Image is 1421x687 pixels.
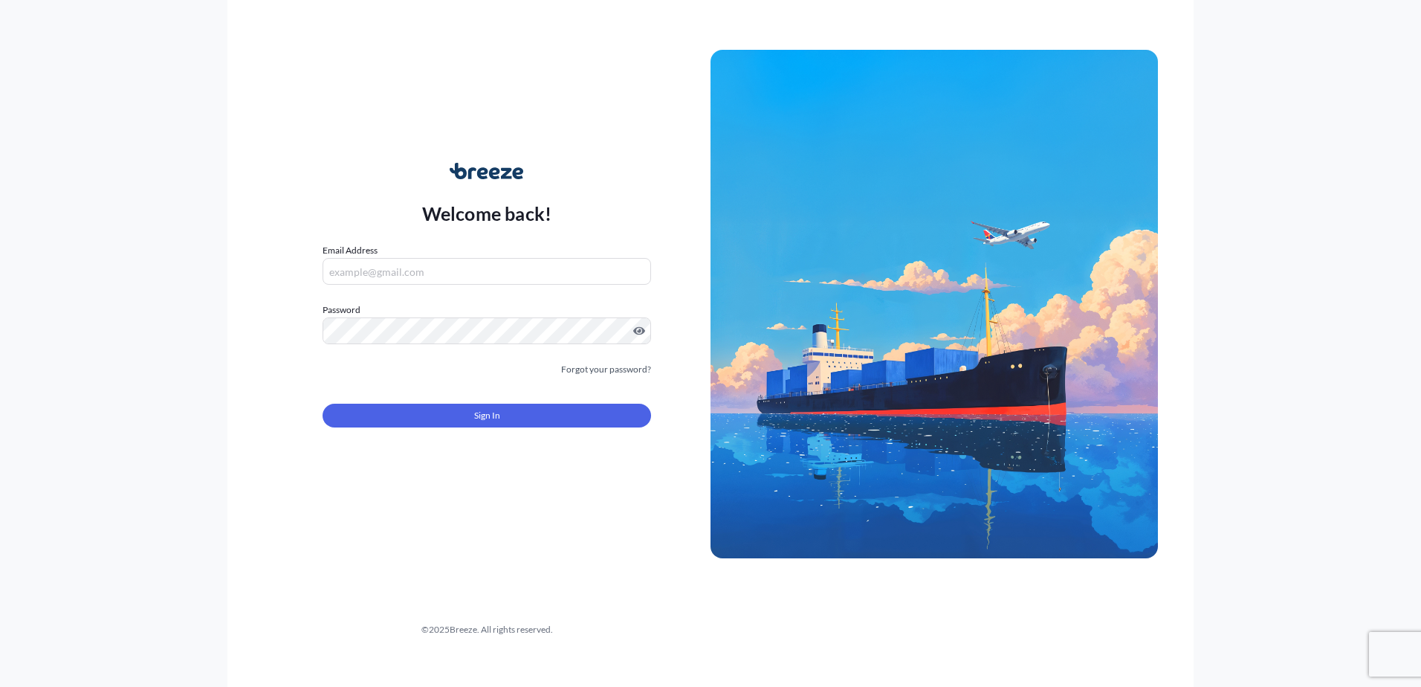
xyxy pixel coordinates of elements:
[710,50,1158,558] img: Ship illustration
[263,622,710,637] div: © 2025 Breeze. All rights reserved.
[323,243,378,258] label: Email Address
[422,201,552,225] p: Welcome back!
[323,258,651,285] input: example@gmail.com
[474,408,500,423] span: Sign In
[323,303,651,317] label: Password
[633,325,645,337] button: Show password
[561,362,651,377] a: Forgot your password?
[323,404,651,428] button: Sign In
